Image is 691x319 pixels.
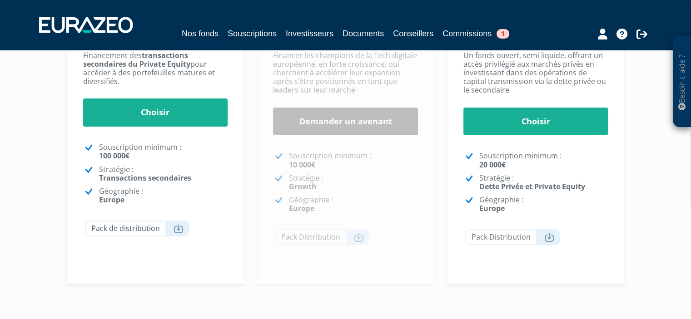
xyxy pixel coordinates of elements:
a: Nos fonds [182,27,219,41]
p: Besoin d'aide ? [677,41,687,123]
p: Financement des pour accéder à des portefeuilles matures et diversifiés. [83,51,228,86]
p: Un fonds ouvert, semi liquide, offrant un accès privilégié aux marchés privés en investissant dan... [463,51,608,95]
a: Choisir [83,98,228,127]
p: Stratégie : [99,165,228,182]
a: Pack Distribution [275,229,369,245]
strong: Transactions secondaires [99,173,191,183]
a: Conseillers [393,27,433,40]
a: Investisseurs [286,27,333,40]
p: Stratégie : [289,174,418,191]
p: Géographie : [289,196,418,213]
p: Souscription minimum : [289,152,418,169]
a: Commissions1 [442,27,509,40]
p: Géographie : [99,187,228,204]
img: 1732889491-logotype_eurazeo_blanc_rvb.png [39,17,133,33]
strong: 20 000€ [479,160,506,170]
strong: Europe [289,203,314,213]
strong: Europe [99,195,124,205]
strong: 10 000€ [289,160,315,170]
strong: Growth [289,182,317,191]
a: Pack de distribution [85,221,189,236]
p: Souscription minimum : [479,152,608,169]
p: Souscription minimum : [99,143,228,160]
strong: Europe [479,203,505,213]
a: Documents [343,27,384,40]
a: Pack Distribution [465,229,560,245]
p: Géographie : [479,196,608,213]
strong: 100 000€ [99,151,129,161]
a: Demander un avenant [273,108,418,136]
strong: Dette Privée et Private Equity [479,182,585,191]
p: Financer les champions de la Tech digitale européenne, en forte croissance, qui cherchent à accél... [273,51,418,95]
a: Choisir [463,108,608,136]
span: 1 [497,29,509,39]
strong: transactions secondaires du Private Equity [83,50,190,69]
p: Stratégie : [479,174,608,191]
a: Souscriptions [228,27,277,40]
